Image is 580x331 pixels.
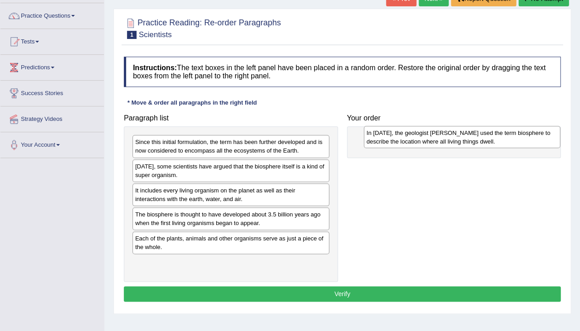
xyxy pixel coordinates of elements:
[124,286,561,302] button: Verify
[124,16,281,39] h2: Practice Reading: Re-order Paragraphs
[0,3,104,26] a: Practice Questions
[132,231,329,254] div: Each of the plants, animals and other organisms serve as just a piece of the whole.
[132,159,329,182] div: [DATE], some scientists have argued that the biosphere itself is a kind of super organism.
[124,98,260,107] div: * Move & order all paragraphs in the right field
[139,30,172,39] small: Scientists
[132,207,329,230] div: The biosphere is thought to have developed about 3.5 billion years ago when the first living orga...
[132,135,329,158] div: Since this initial formulation, the term has been further developed and is now considered to enco...
[124,114,338,122] h4: Paragraph list
[0,29,104,52] a: Tests
[364,126,561,148] div: In [DATE], the geologist [PERSON_NAME] used the term biosphere to describe the location where all...
[0,106,104,129] a: Strategy Videos
[124,57,561,87] h4: The text boxes in the left panel have been placed in a random order. Restore the original order b...
[0,81,104,103] a: Success Stories
[133,64,177,72] b: Instructions:
[0,55,104,77] a: Predictions
[127,31,136,39] span: 1
[132,183,329,206] div: It includes every living organism on the planet as well as their interactions with the earth, wat...
[0,132,104,155] a: Your Account
[347,114,561,122] h4: Your order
